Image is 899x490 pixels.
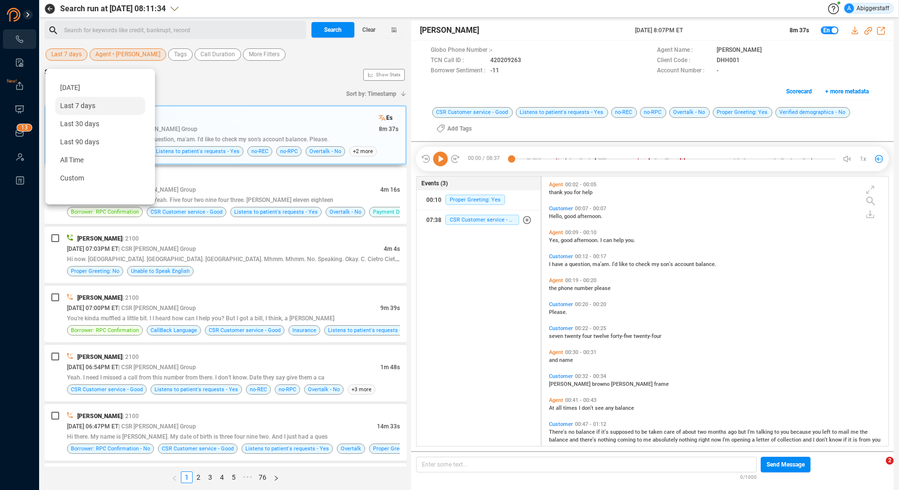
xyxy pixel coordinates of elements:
span: At [549,405,556,411]
span: the [860,429,868,435]
span: son's [660,261,675,267]
span: es [386,113,393,122]
span: don't [582,405,595,411]
span: opening [731,437,752,443]
span: twelve [593,333,611,339]
button: right [270,471,283,483]
span: CSR Customer service - Good [162,444,234,453]
span: Agent [549,277,563,284]
span: for [574,189,582,196]
span: [PERSON_NAME] [77,354,122,360]
span: I [579,405,582,411]
span: no [569,429,576,435]
span: | 2100 [122,413,139,420]
span: Yeah. I need to make a payment. Yeah. Five four two nine four three. [PERSON_NAME] eleven eighteen [67,197,333,203]
span: 8m 37s [789,27,809,34]
span: CSR Customer service - Good [432,107,513,118]
span: 00:22 - 00:25 [573,325,608,332]
span: Proper Greeting: No [71,267,119,276]
span: [DATE] [60,84,80,91]
span: | 2100 [122,235,139,242]
span: because [790,429,812,435]
span: account [675,261,696,267]
span: Yes, [549,237,561,244]
span: if [843,437,848,443]
span: it [848,437,853,443]
span: frame [654,381,669,387]
span: doesn't [576,445,595,451]
span: help [582,189,592,196]
span: balance. [696,261,716,267]
li: 3 [204,471,216,483]
span: to [635,429,641,435]
span: nothing [598,437,617,443]
sup: 13 [17,124,32,131]
a: 1 [181,472,192,483]
span: help [614,237,625,244]
span: Borrower: RPC Confirmation [71,207,139,217]
button: Sort by: Timestamp [340,86,407,102]
span: taken [649,429,664,435]
span: 00:02 - 00:05 [563,181,598,188]
span: Customer [549,205,573,212]
span: There's [549,429,569,435]
span: 00:32 - 00:34 [573,373,608,379]
span: en [823,26,830,34]
span: +2 more [349,146,377,156]
span: Agent • [PERSON_NAME] [95,48,160,61]
span: I [549,261,552,267]
span: More Filters [249,48,280,61]
span: to [637,437,643,443]
span: but [738,429,747,435]
span: Yeah. I need I missed a call from this number from there. I don't know. Date they say give them a ca [67,374,325,381]
span: Customer [549,373,573,379]
span: don't [816,437,829,443]
span: Overtalk - No [669,107,710,118]
span: browno [592,381,611,387]
iframe: Intercom live chat [866,457,889,480]
span: about [682,429,698,435]
a: 3 [205,472,216,483]
span: Insurance [292,326,316,335]
span: check [636,261,652,267]
span: me [643,437,653,443]
span: collection [777,437,803,443]
span: care [664,429,676,435]
span: Payment Discussion [373,207,423,217]
span: CSR Customer service - Good [71,385,143,394]
li: 1 [181,471,193,483]
span: Events (3) [421,179,448,188]
span: All Time [60,156,84,164]
span: Customer [549,325,573,332]
span: I'm [747,429,756,435]
span: four [582,333,593,339]
span: coming [617,437,637,443]
span: seven [549,333,565,339]
span: supposed [610,429,635,435]
span: like [619,261,629,267]
li: 2 [193,471,204,483]
span: balance [576,429,596,435]
span: afternoon. [574,237,600,244]
span: mail [838,429,851,435]
span: to [629,261,636,267]
span: Sort by: Timestamp [346,86,396,102]
span: of [771,437,777,443]
span: and [803,437,813,443]
div: [PERSON_NAME]| 2100es[DATE] 08:07PM ET| CSR [PERSON_NAME] Group8m 37sHello, good afternoon. I hav... [44,105,407,165]
span: any [605,405,615,411]
span: CallBack Language [151,326,197,335]
button: Tags [168,48,193,61]
span: 8m 37s [379,126,398,133]
span: Unable to Speak English [131,267,190,276]
span: Add Tags [447,121,472,136]
span: absolutely [653,437,679,443]
span: I'd [612,261,619,267]
span: Please. [549,309,567,315]
span: talking [756,429,774,435]
span: letter [756,437,771,443]
span: a [752,437,756,443]
span: you [564,189,574,196]
span: Listens to patient's requests - Yes [156,147,240,156]
a: New! [15,81,24,91]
